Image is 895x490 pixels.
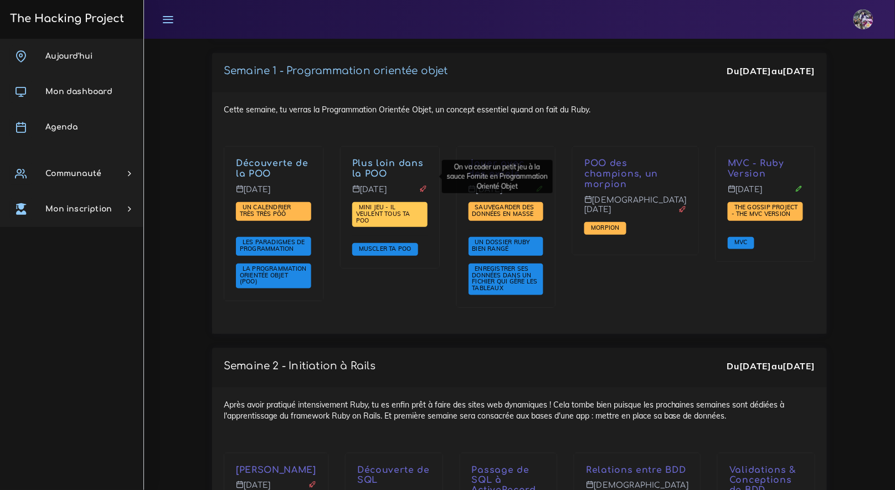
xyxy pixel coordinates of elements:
a: Découverte de la POO [236,158,308,179]
span: Un dossier Ruby bien rangé [472,238,530,252]
p: Jouer avec des excels [469,158,544,179]
span: Un calendrier très très PÔÔ [240,203,291,218]
p: [DATE] [728,185,803,203]
div: Cette semaine, tu verras la Programmation Orientée Objet, un concept essentiel quand on fait du R... [212,92,827,334]
span: MVC [732,238,750,246]
p: Semaine 2 - Initiation à Rails [224,360,376,372]
p: [DATE] [469,185,544,203]
span: La Programmation Orientée Objet (POO) [240,265,306,285]
div: Du au [727,360,815,373]
p: POO des champions, un morpion [584,158,687,189]
p: Découverte de SQL [357,465,431,486]
span: Muscler ta POO [356,245,414,252]
span: Agenda [45,123,78,131]
strong: [DATE] [783,65,815,76]
span: Morpion [588,224,622,231]
p: MVC - Ruby Version [728,158,803,179]
div: On va coder un petit jeu à la sauce Fornite en Programmation Orienté Objet [442,160,553,193]
span: Enregistrer ses données dans un fichier qui gère les tableaux [472,265,538,292]
span: Mon inscription [45,205,112,213]
p: [DEMOGRAPHIC_DATA][DATE] [584,195,687,223]
img: eg54bupqcshyolnhdacp.jpg [853,9,873,29]
strong: [DATE] [783,360,815,372]
p: [DATE] [352,185,428,203]
a: Muscler ta POO [356,245,414,253]
a: La Programmation Orientée Objet (POO) [240,265,306,286]
a: Mini jeu - il veulent tous ta POO [356,204,410,224]
span: Mon dashboard [45,87,112,96]
span: Communauté [45,169,101,178]
a: Les paradigmes de programmation [240,239,305,253]
strong: [DATE] [739,360,771,372]
a: Un calendrier très très PÔÔ [240,204,291,218]
span: Les paradigmes de programmation [240,238,305,252]
a: Plus loin dans la POO [352,158,424,179]
strong: [DATE] [739,65,771,76]
span: Aujourd'hui [45,52,92,60]
p: [DATE] [236,185,311,203]
p: [PERSON_NAME] [236,465,316,476]
a: Semaine 1 - Programmation orientée objet [224,65,448,76]
p: Relations entre BDD [586,465,688,476]
div: Du au [727,65,815,78]
h3: The Hacking Project [7,13,124,25]
span: The Gossip Project - The MVC version [732,203,798,218]
span: Sauvegarder des données en masse [472,203,537,218]
span: Mini jeu - il veulent tous ta POO [356,203,410,224]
